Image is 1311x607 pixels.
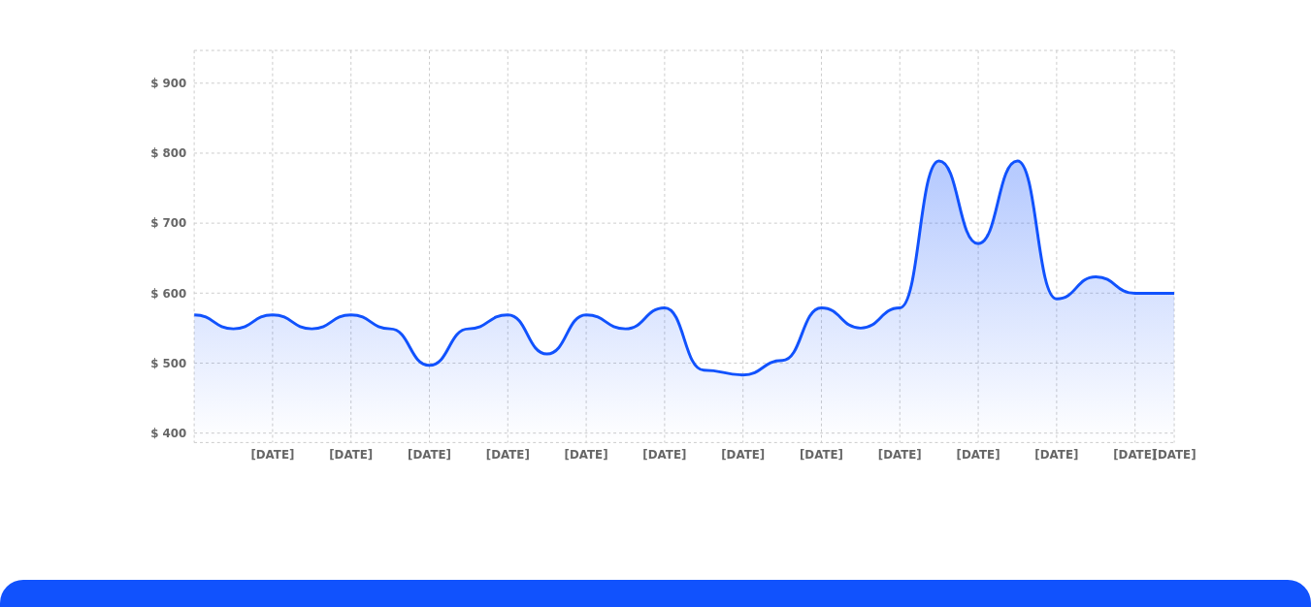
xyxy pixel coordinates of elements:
[329,448,373,462] tspan: [DATE]
[150,357,186,370] tspan: $ 500
[150,216,186,230] tspan: $ 700
[565,448,608,462] tspan: [DATE]
[878,448,922,462] tspan: [DATE]
[150,287,186,301] tspan: $ 600
[1034,448,1078,462] tspan: [DATE]
[800,448,843,462] tspan: [DATE]
[642,448,686,462] tspan: [DATE]
[957,448,1000,462] tspan: [DATE]
[150,77,186,90] tspan: $ 900
[1153,448,1196,462] tspan: [DATE]
[721,448,765,462] tspan: [DATE]
[1113,448,1157,462] tspan: [DATE]
[408,448,451,462] tspan: [DATE]
[250,448,294,462] tspan: [DATE]
[150,146,186,160] tspan: $ 800
[486,448,530,462] tspan: [DATE]
[150,427,186,440] tspan: $ 400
